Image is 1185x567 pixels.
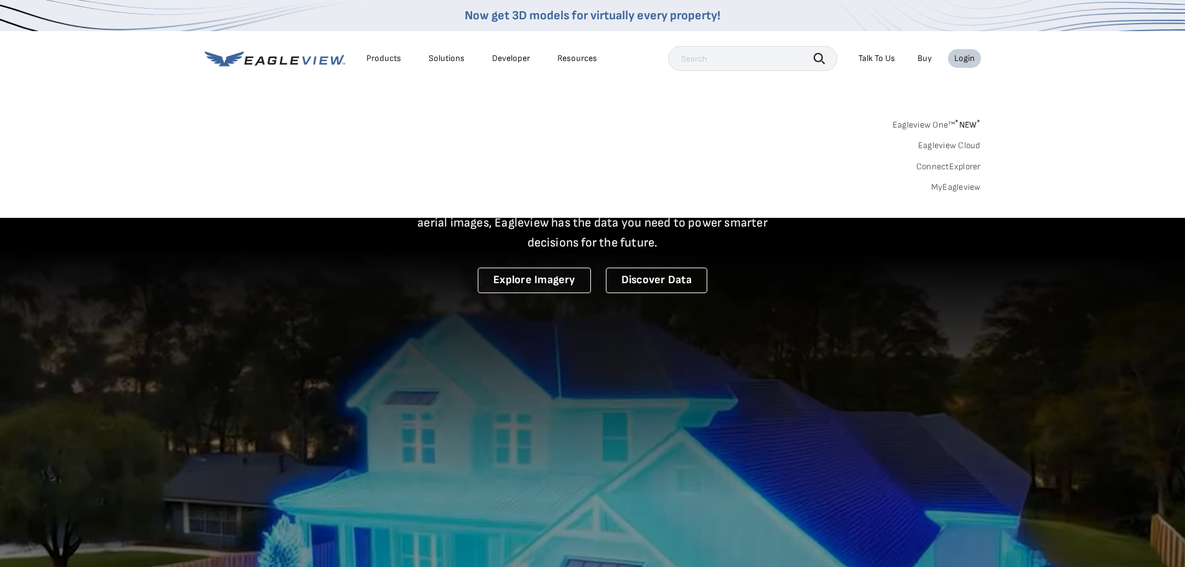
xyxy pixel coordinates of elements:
[429,53,465,64] div: Solutions
[893,116,981,130] a: Eagleview One™*NEW*
[916,161,981,172] a: ConnectExplorer
[465,8,720,23] a: Now get 3D models for virtually every property!
[955,119,980,130] span: NEW
[557,53,597,64] div: Resources
[858,53,895,64] div: Talk To Us
[402,193,783,253] p: A new era starts here. Built on more than 3.5 billion high-resolution aerial images, Eagleview ha...
[918,53,932,64] a: Buy
[954,53,975,64] div: Login
[931,182,981,193] a: MyEagleview
[918,140,981,151] a: Eagleview Cloud
[492,53,530,64] a: Developer
[606,268,707,293] a: Discover Data
[668,46,837,71] input: Search
[478,268,591,293] a: Explore Imagery
[366,53,401,64] div: Products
